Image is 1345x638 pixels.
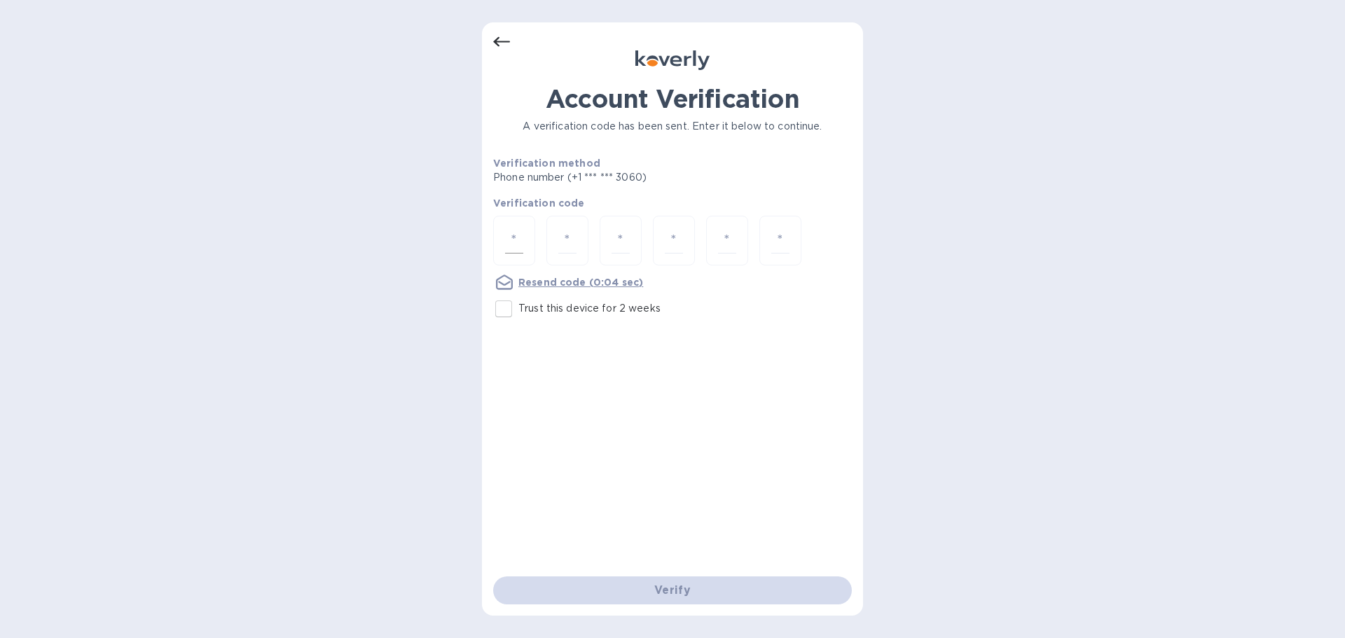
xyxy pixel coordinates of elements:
[493,119,852,134] p: A verification code has been sent. Enter it below to continue.
[518,277,643,288] u: Resend code (0:04 sec)
[493,170,754,185] p: Phone number (+1 *** *** 3060)
[493,196,852,210] p: Verification code
[518,301,661,316] p: Trust this device for 2 weeks
[493,158,600,169] b: Verification method
[493,84,852,113] h1: Account Verification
